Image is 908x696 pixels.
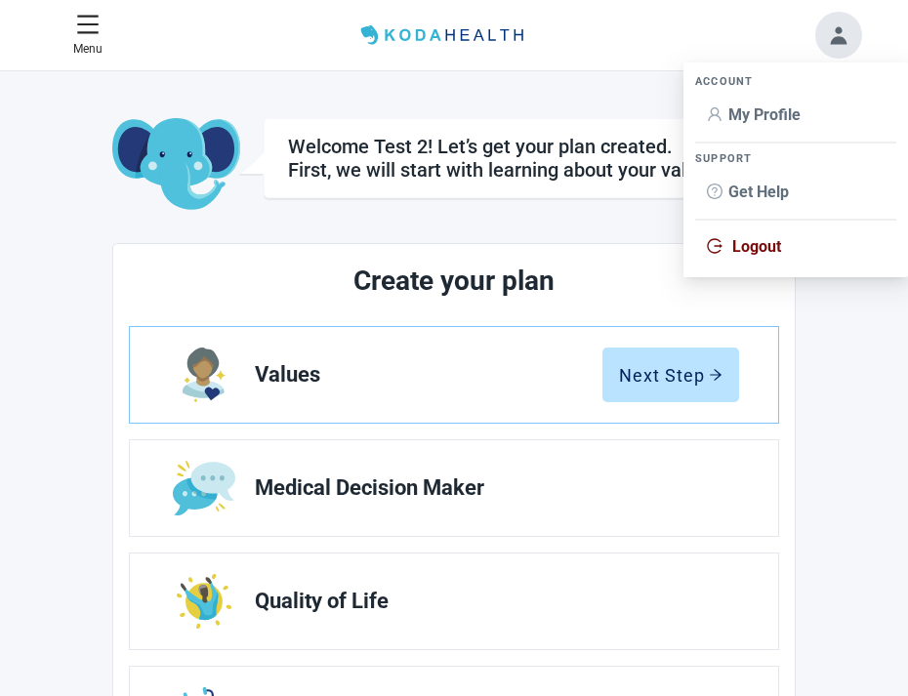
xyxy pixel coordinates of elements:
button: Next Steparrow-right [602,348,739,402]
img: Koda Elephant [112,118,240,212]
span: user [707,106,722,122]
a: Edit Medical Decision Maker section [130,440,778,536]
ul: Account menu [683,62,908,277]
span: My Profile [728,105,801,124]
div: Next Step [619,365,722,385]
span: Get Help [728,183,789,201]
span: question-circle [707,184,722,199]
div: ACCOUNT [695,74,896,89]
span: Quality of Life [255,590,723,613]
button: Toggle account menu [815,12,862,59]
h2: Create your plan [202,260,706,303]
p: Menu [73,40,103,59]
div: SUPPORT [695,151,896,166]
span: Logout [732,237,781,256]
a: Edit Quality of Life section [130,553,778,649]
span: logout [707,238,722,254]
a: Edit Values section [130,327,778,423]
button: Close Menu [65,5,110,66]
div: Welcome Test 2! Let’s get your plan created. First, we will start with learning about your values. [288,135,723,182]
span: Values [255,363,602,387]
span: arrow-right [709,368,722,382]
span: Medical Decision Maker [255,476,723,500]
img: Koda Health [353,20,535,51]
span: menu [76,13,100,36]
